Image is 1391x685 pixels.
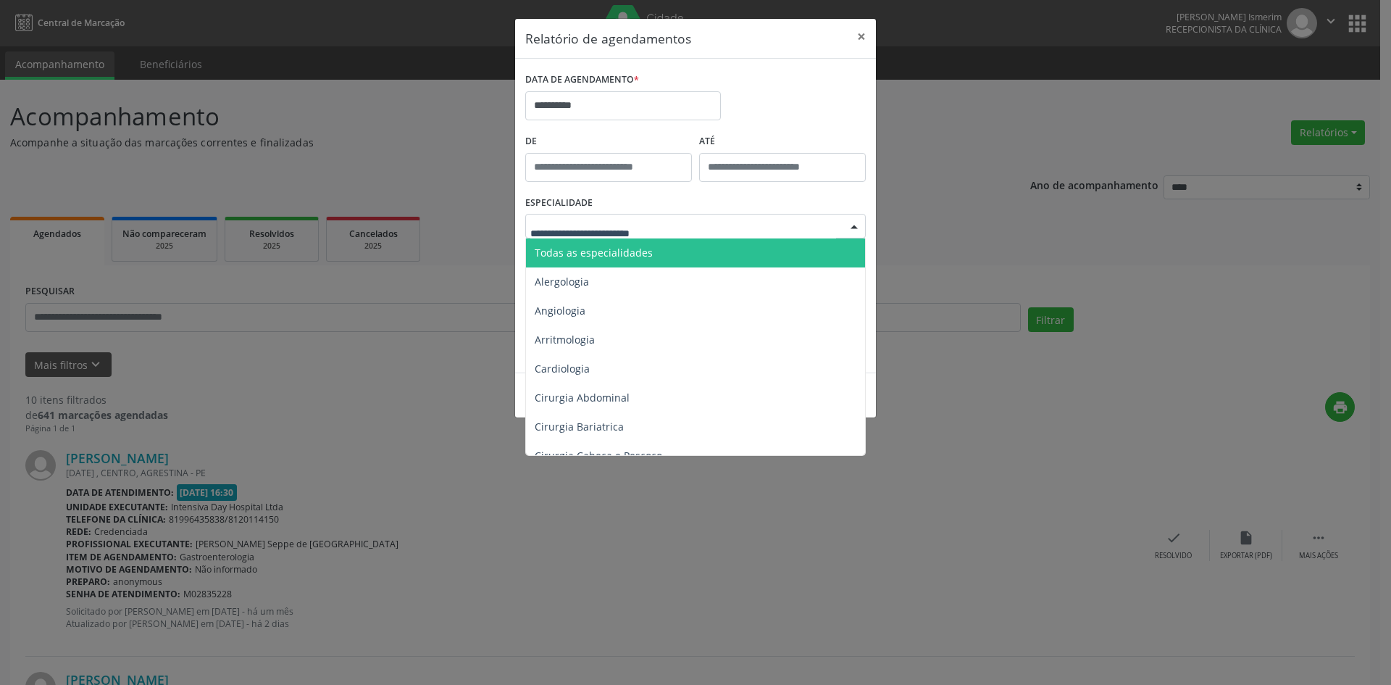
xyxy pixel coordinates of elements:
[535,420,624,433] span: Cirurgia Bariatrica
[535,449,662,462] span: Cirurgia Cabeça e Pescoço
[535,333,595,346] span: Arritmologia
[525,29,691,48] h5: Relatório de agendamentos
[525,192,593,215] label: ESPECIALIDADE
[525,69,639,91] label: DATA DE AGENDAMENTO
[535,304,585,317] span: Angiologia
[847,19,876,54] button: Close
[535,246,653,260] span: Todas as especialidades
[535,391,630,404] span: Cirurgia Abdominal
[525,130,692,153] label: De
[535,362,590,375] span: Cardiologia
[535,275,589,288] span: Alergologia
[699,130,866,153] label: ATÉ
